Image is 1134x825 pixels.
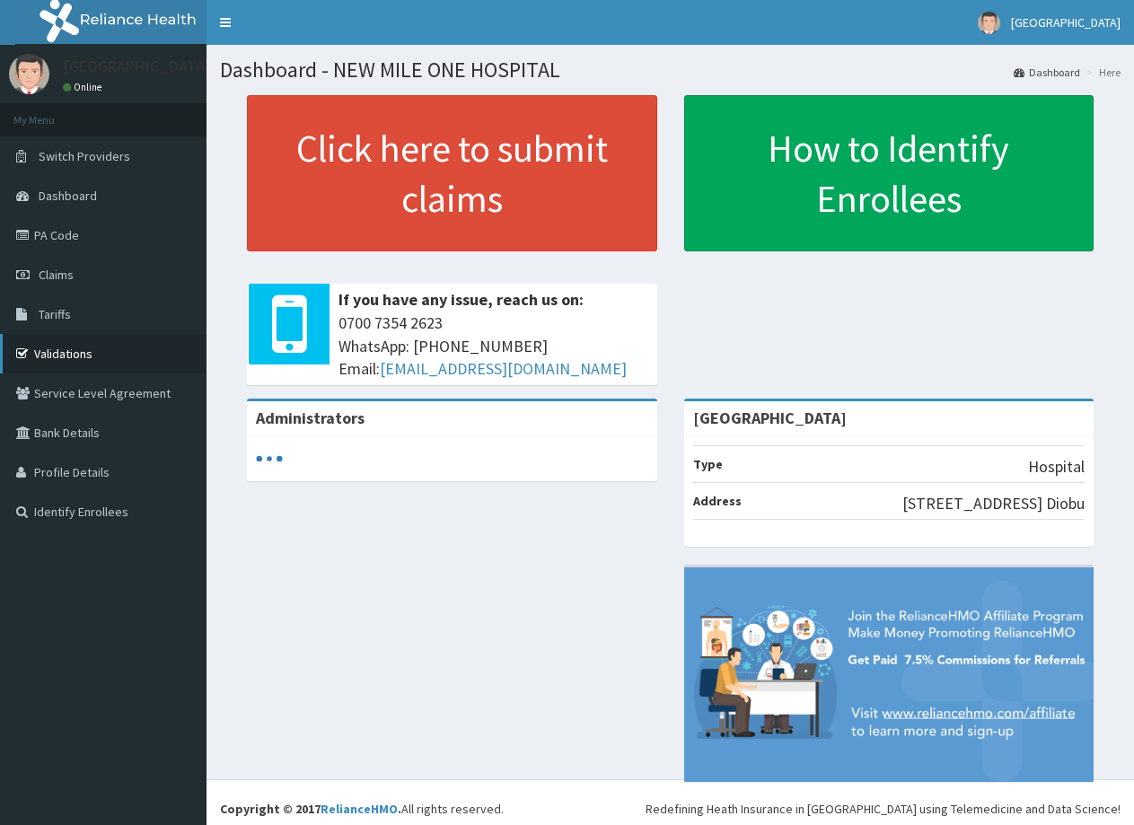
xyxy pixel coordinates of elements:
a: Online [63,81,106,93]
span: Tariffs [39,306,71,322]
a: How to Identify Enrollees [684,95,1094,251]
div: Redefining Heath Insurance in [GEOGRAPHIC_DATA] using Telemedicine and Data Science! [646,800,1121,818]
img: User Image [9,54,49,94]
a: RelianceHMO [321,801,398,817]
strong: [GEOGRAPHIC_DATA] [693,408,847,428]
p: Hospital [1028,455,1085,478]
svg: audio-loading [256,445,283,472]
strong: Copyright © 2017 . [220,801,401,817]
p: [GEOGRAPHIC_DATA] [63,58,211,75]
li: Here [1082,65,1121,80]
a: [EMAIL_ADDRESS][DOMAIN_NAME] [380,358,627,379]
b: Type [693,456,723,472]
p: [STREET_ADDRESS] Diobu [902,492,1085,515]
span: Switch Providers [39,148,130,164]
a: Click here to submit claims [247,95,657,251]
b: Address [693,493,742,509]
span: [GEOGRAPHIC_DATA] [1011,14,1121,31]
span: Claims [39,267,74,283]
a: Dashboard [1014,65,1080,80]
b: Administrators [256,408,365,428]
span: Dashboard [39,188,97,204]
span: 0700 7354 2623 WhatsApp: [PHONE_NUMBER] Email: [338,312,648,381]
img: provider-team-banner.png [684,567,1094,782]
h1: Dashboard - NEW MILE ONE HOSPITAL [220,58,1121,82]
b: If you have any issue, reach us on: [338,289,584,310]
img: User Image [978,12,1000,34]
